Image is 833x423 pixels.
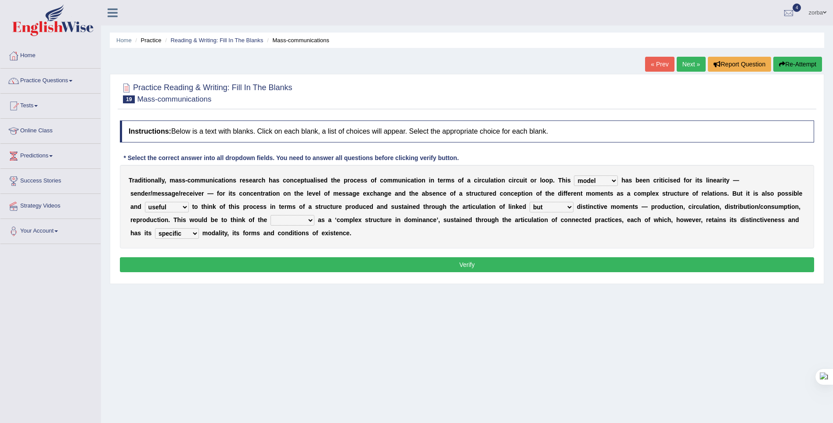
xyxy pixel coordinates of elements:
b: v [195,190,198,197]
b: e [415,190,418,197]
b: c [481,177,485,184]
b: o [383,177,387,184]
b: i [523,190,525,197]
b: r [720,177,722,184]
b: d [141,190,145,197]
b: i [722,177,724,184]
b: s [361,177,364,184]
b: o [418,177,422,184]
b: d [402,190,406,197]
b: r [514,177,516,184]
b: o [686,177,690,184]
button: Re-Attempt [773,57,822,72]
b: n [402,177,406,184]
a: Predictions [0,144,101,166]
b: e [567,190,571,197]
b: n [380,190,384,197]
b: u [519,177,523,184]
b: n [137,190,141,197]
b: r [240,177,242,184]
b: r [443,177,445,184]
b: a [310,177,314,184]
b: o [458,177,462,184]
b: m [195,177,200,184]
a: Success Stories [0,169,101,191]
b: r [487,190,489,197]
b: i [512,177,514,184]
b: e [300,190,303,197]
button: Verify [120,257,814,272]
b: l [319,190,321,197]
b: g [384,190,388,197]
b: e [315,190,319,197]
b: m [586,190,591,197]
b: s [178,177,182,184]
b: n [257,190,261,197]
b: f [684,177,686,184]
b: a [395,190,398,197]
b: s [567,177,571,184]
b: o [219,190,223,197]
b: y [726,177,730,184]
b: e [249,177,252,184]
b: t [521,190,523,197]
b: / [179,190,180,197]
b: i [429,177,431,184]
b: e [190,190,193,197]
b: v [312,190,315,197]
b: f [328,190,330,197]
b: e [321,177,324,184]
b: n [430,177,434,184]
b: t [261,190,263,197]
b: o [525,190,529,197]
b: s [346,190,349,197]
b: a [467,177,471,184]
b: c [407,177,411,184]
b: t [469,190,472,197]
b: e [158,190,161,197]
b: t [222,177,224,184]
b: l [314,177,315,184]
b: c [239,190,243,197]
b: u [483,190,487,197]
b: s [364,177,368,184]
b: f [566,190,568,197]
a: Online Class [0,119,101,141]
b: s [161,190,165,197]
b: i [496,177,498,184]
b: s [232,190,236,197]
b: a [422,190,426,197]
b: c [500,190,503,197]
b: n [501,177,505,184]
b: d [324,177,328,184]
b: c [664,177,668,184]
a: Next » [677,57,706,72]
b: i [663,177,665,184]
b: t [331,177,333,184]
b: e [337,177,340,184]
b: e [357,177,361,184]
b: o [286,177,290,184]
b: s [466,190,469,197]
b: n [398,190,402,197]
b: i [668,177,670,184]
b: l [307,190,309,197]
b: r [180,190,183,197]
b: . [553,177,555,184]
b: e [242,177,245,184]
b: b [425,190,429,197]
b: e [198,190,202,197]
b: c [294,177,297,184]
b: a [168,190,172,197]
b: h [333,177,337,184]
b: t [409,190,411,197]
b: r [471,190,473,197]
b: t [494,177,496,184]
b: u [485,177,489,184]
b: c [511,190,514,197]
b: e [183,190,186,197]
b: o [225,177,229,184]
b: a [459,190,462,197]
b: f [375,177,377,184]
b: i [562,190,563,197]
